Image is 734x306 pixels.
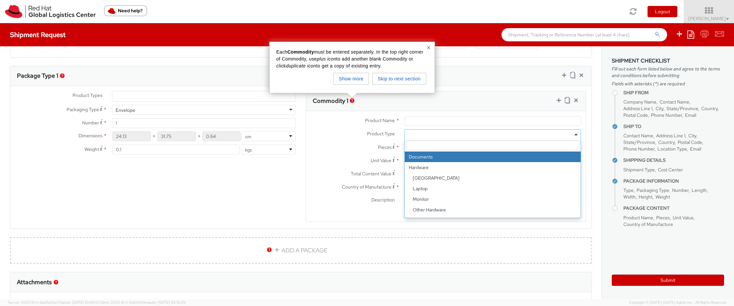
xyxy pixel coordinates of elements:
h3: Shipment Checklist [612,58,724,64]
span: master, [DATE] 10:04:51 [59,300,98,305]
span: Phone Number [623,146,655,152]
h3: Attachments [17,279,52,285]
span: X [196,131,202,141]
span: to get a copy of existing entry. [316,63,382,68]
span: Server: 2025.18.0-daa1fe12ee7 [8,300,98,305]
span: State/Province [623,139,655,145]
div: Envelope [116,107,135,113]
span: City [655,106,663,111]
li: Hardware [405,162,581,236]
span: Client: 2025.18.0-0e69584 [99,300,185,305]
button: Skip to next section [372,73,426,85]
li: Laptop [409,183,581,194]
input: Width [157,131,196,141]
span: [PERSON_NAME] [688,16,730,22]
span: Total Content Value [351,171,392,177]
li: Other Hardware [409,204,581,215]
span: Description [371,197,395,203]
span: Cost Center [658,167,683,173]
span: Height [639,194,653,200]
span: Each [276,49,288,55]
span: Packaging Type [637,187,669,193]
button: Show more [333,73,369,85]
span: City [688,133,696,139]
input: Length [112,131,151,141]
span: Email [685,112,696,118]
em: plus icon [317,56,336,62]
h3: Commodity 1 [313,98,348,104]
span: Dimensions [79,133,102,139]
span: X [151,131,157,141]
h4: Package Information [623,179,724,184]
span: Contact Name [623,133,653,139]
li: [GEOGRAPHIC_DATA] [409,173,581,183]
input: Height [202,131,241,141]
input: Shipment, Tracking or Reference Number (at least 4 chars) [501,28,667,41]
span: Location Type [657,146,687,152]
img: rh-logistics-00dfa346123c4ec078e1.svg [5,5,96,18]
span: State/Province [666,106,698,111]
button: Submit [612,275,724,286]
span: Country [701,106,718,111]
span: Length [692,187,707,193]
li: Server [409,215,581,226]
span: Address Line 1 [623,106,653,111]
h4: Ship To [623,124,724,129]
span: Packaging Type [67,107,99,112]
span: Type [623,187,634,193]
span: must be entered separately. In the top right corner of Commodity, use [276,49,425,62]
strong: Hardware [405,162,581,173]
h4: Ship From [623,90,724,95]
li: Monitor [409,194,581,204]
span: Unit Value [371,157,392,163]
span: Pieces [378,144,392,150]
span: Country of Manufacture [623,221,673,227]
span: Unit Value [673,215,694,221]
a: ADD A PACKAGE [10,237,592,264]
h4: Package Content [623,206,724,211]
span: Company Name [623,99,656,105]
span: Weight [655,194,670,200]
h3: Package Type 1 [17,72,58,79]
span: Width [623,194,636,200]
span: Fields with asterisks (*) are required [612,80,724,87]
span: Number [672,187,689,193]
span: to add another blank Commodity or click [276,56,415,68]
span: Phone Number [651,112,682,118]
span: Product Name [365,117,395,123]
span: Product Type [367,131,395,137]
span: Pieces [656,215,670,221]
span: Postal Code [678,139,702,145]
span: Number [82,120,99,126]
span: Country [658,139,675,145]
span: Weight [84,146,99,152]
span: Contact Name [659,99,689,105]
span: Fill out each form listed below and agree to the terms and conditions before submitting [612,66,724,79]
span: Shipment Type [623,167,655,173]
h4: Shipping Details [623,158,724,163]
h4: Shipment Request [10,31,66,38]
button: Need help? [104,5,147,16]
span: Postal Code [623,112,648,118]
span: Address Line 1 [656,133,685,139]
span: master, [DATE] 08:10:29 [145,300,185,305]
span: Email [690,146,701,152]
button: Close [427,44,431,51]
em: duplicate icon [286,63,316,68]
span: Product Name [623,215,653,221]
span: ▼ [726,16,730,22]
li: Documents [405,152,581,162]
button: Logout [648,6,677,17]
span: Product Types [73,92,102,98]
span: Copyright © [DATE]-[DATE] Agistix Inc., All Rights Reserved [629,300,726,305]
strong: Commodity [288,49,314,55]
span: Country of Manufacture [342,184,392,190]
